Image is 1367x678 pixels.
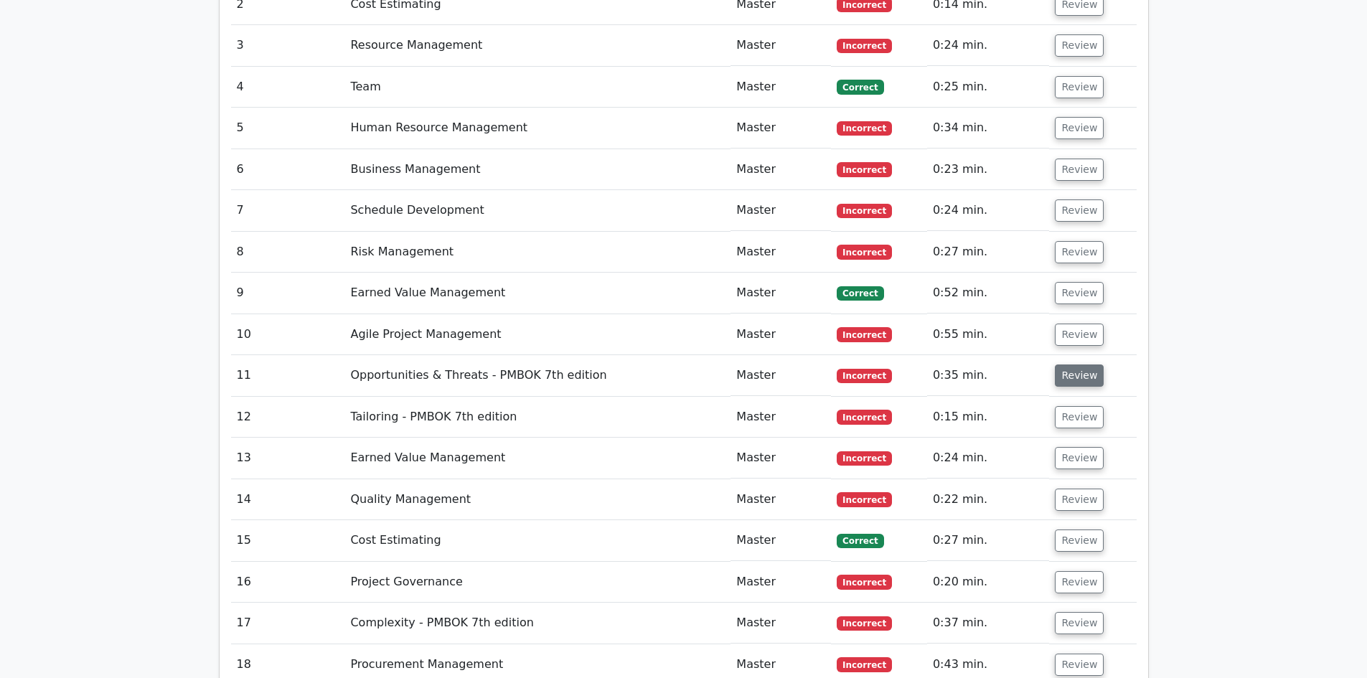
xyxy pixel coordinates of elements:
[731,149,831,190] td: Master
[731,603,831,644] td: Master
[731,314,831,355] td: Master
[837,492,892,507] span: Incorrect
[927,562,1050,603] td: 0:20 min.
[231,355,345,396] td: 11
[344,314,731,355] td: Agile Project Management
[231,273,345,314] td: 9
[1055,406,1104,428] button: Review
[731,67,831,108] td: Master
[927,438,1050,479] td: 0:24 min.
[344,67,731,108] td: Team
[231,149,345,190] td: 6
[1055,76,1104,98] button: Review
[1055,324,1104,346] button: Review
[231,562,345,603] td: 16
[1055,282,1104,304] button: Review
[927,603,1050,644] td: 0:37 min.
[927,190,1050,231] td: 0:24 min.
[927,355,1050,396] td: 0:35 min.
[231,190,345,231] td: 7
[837,121,892,136] span: Incorrect
[731,190,831,231] td: Master
[731,520,831,561] td: Master
[344,520,731,561] td: Cost Estimating
[344,355,731,396] td: Opportunities & Threats - PMBOK 7th edition
[231,603,345,644] td: 17
[927,108,1050,149] td: 0:34 min.
[344,603,731,644] td: Complexity - PMBOK 7th edition
[231,108,345,149] td: 5
[837,451,892,466] span: Incorrect
[231,397,345,438] td: 12
[837,327,892,342] span: Incorrect
[837,657,892,672] span: Incorrect
[927,273,1050,314] td: 0:52 min.
[1055,241,1104,263] button: Review
[1055,159,1104,181] button: Review
[1055,571,1104,593] button: Review
[1055,447,1104,469] button: Review
[927,149,1050,190] td: 0:23 min.
[344,190,731,231] td: Schedule Development
[231,232,345,273] td: 8
[927,232,1050,273] td: 0:27 min.
[1055,117,1104,139] button: Review
[837,575,892,589] span: Incorrect
[731,108,831,149] td: Master
[1055,34,1104,57] button: Review
[731,273,831,314] td: Master
[731,25,831,66] td: Master
[344,397,731,438] td: Tailoring - PMBOK 7th edition
[837,616,892,631] span: Incorrect
[837,369,892,383] span: Incorrect
[837,534,883,548] span: Correct
[837,286,883,301] span: Correct
[344,25,731,66] td: Resource Management
[927,314,1050,355] td: 0:55 min.
[1055,489,1104,511] button: Review
[731,479,831,520] td: Master
[231,520,345,561] td: 15
[927,67,1050,108] td: 0:25 min.
[837,245,892,259] span: Incorrect
[1055,364,1104,387] button: Review
[1055,529,1104,552] button: Review
[231,438,345,479] td: 13
[731,438,831,479] td: Master
[1055,612,1104,634] button: Review
[927,25,1050,66] td: 0:24 min.
[231,314,345,355] td: 10
[837,162,892,176] span: Incorrect
[344,562,731,603] td: Project Governance
[344,479,731,520] td: Quality Management
[344,438,731,479] td: Earned Value Management
[927,479,1050,520] td: 0:22 min.
[1055,199,1104,222] button: Review
[344,149,731,190] td: Business Management
[837,410,892,424] span: Incorrect
[927,520,1050,561] td: 0:27 min.
[231,25,345,66] td: 3
[344,232,731,273] td: Risk Management
[731,355,831,396] td: Master
[927,397,1050,438] td: 0:15 min.
[231,479,345,520] td: 14
[837,39,892,53] span: Incorrect
[344,108,731,149] td: Human Resource Management
[731,397,831,438] td: Master
[837,204,892,218] span: Incorrect
[731,562,831,603] td: Master
[231,67,345,108] td: 4
[1055,654,1104,676] button: Review
[344,273,731,314] td: Earned Value Management
[731,232,831,273] td: Master
[837,80,883,94] span: Correct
